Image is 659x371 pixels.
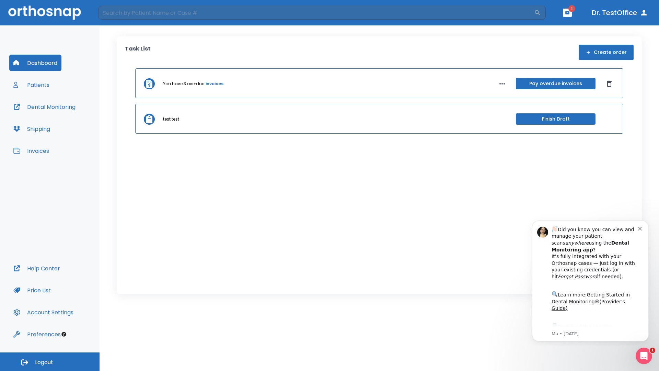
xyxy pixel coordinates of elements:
[30,116,116,123] p: Message from Ma, sent 6w ago
[35,359,53,366] span: Logout
[9,326,65,342] button: Preferences
[9,304,78,321] button: Account Settings
[206,81,223,87] a: invoices
[9,121,54,137] button: Shipping
[98,6,534,20] input: Search by Patient Name or Case #
[522,214,659,346] iframe: Intercom notifications message
[8,5,81,20] img: Orthosnap
[579,45,634,60] button: Create order
[61,331,67,337] div: Tooltip anchor
[568,5,575,12] span: 1
[30,110,91,122] a: App Store
[9,143,53,159] button: Invoices
[9,260,64,277] button: Help Center
[30,108,116,143] div: Download the app: | ​ Let us know if you need help getting started!
[125,45,151,60] p: Task List
[516,78,596,89] button: Pay overdue invoices
[650,348,655,353] span: 1
[163,116,179,122] p: test test
[163,81,204,87] p: You have 3 overdue
[9,55,61,71] button: Dashboard
[516,113,596,125] button: Finish Draft
[636,348,652,364] iframe: Intercom live chat
[116,11,122,16] button: Dismiss notification
[9,282,55,299] button: Price List
[9,77,54,93] button: Patients
[604,78,615,89] button: Dismiss
[9,99,80,115] button: Dental Monitoring
[589,7,651,19] button: Dr. TestOffice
